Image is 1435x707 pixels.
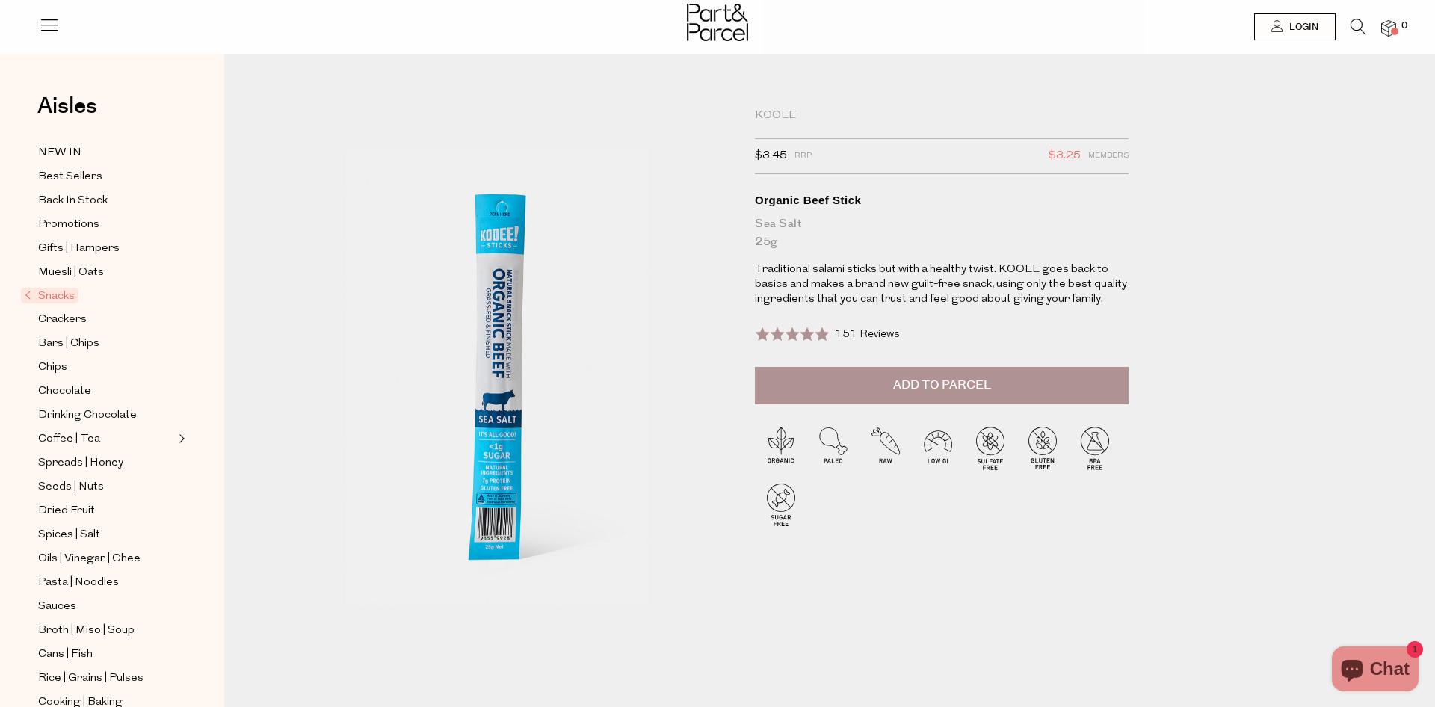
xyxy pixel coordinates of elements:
[37,95,97,132] a: Aisles
[38,502,95,520] span: Dried Fruit
[755,146,787,166] span: $3.45
[38,167,174,186] a: Best Sellers
[38,478,174,496] a: Seeds | Nuts
[38,407,137,424] span: Drinking Chocolate
[755,422,807,474] img: P_P-ICONS-Live_Bec_V11_Organic.svg
[38,215,174,234] a: Promotions
[755,478,807,531] img: P_P-ICONS-Live_Bec_V11_Sugar_Free.svg
[38,573,174,592] a: Pasta | Noodles
[1069,422,1121,474] img: P_P-ICONS-Live_Bec_V11_BPA_Free.svg
[1327,646,1423,695] inbox-online-store-chat: Shopify online store chat
[1088,146,1129,166] span: Members
[38,574,119,592] span: Pasta | Noodles
[38,621,174,640] a: Broth | Miso | Soup
[38,622,135,640] span: Broth | Miso | Soup
[38,310,174,329] a: Crackers
[21,288,78,303] span: Snacks
[38,430,100,448] span: Coffee | Tea
[38,335,99,353] span: Bars | Chips
[1016,422,1069,474] img: P_P-ICONS-Live_Bec_V11_Gluten_Free.svg
[38,454,174,472] a: Spreads | Honey
[755,262,1129,307] p: Traditional salami sticks but with a healthy twist. KOOEE goes back to basics and makes a brand n...
[893,377,991,394] span: Add to Parcel
[687,4,748,41] img: Part&Parcel
[38,382,174,401] a: Chocolate
[38,191,174,210] a: Back In Stock
[38,550,141,568] span: Oils | Vinegar | Ghee
[794,146,812,166] span: RRP
[38,598,76,616] span: Sauces
[38,144,81,162] span: NEW IN
[38,359,67,377] span: Chips
[38,168,102,186] span: Best Sellers
[1398,19,1411,33] span: 0
[37,90,97,123] span: Aisles
[38,239,174,258] a: Gifts | Hampers
[38,334,174,353] a: Bars | Chips
[755,215,1129,251] div: Sea Salt 25g
[38,358,174,377] a: Chips
[38,501,174,520] a: Dried Fruit
[964,422,1016,474] img: P_P-ICONS-Live_Bec_V11_Sulfate_Free.svg
[38,311,87,329] span: Crackers
[38,406,174,424] a: Drinking Chocolate
[38,264,104,282] span: Muesli | Oats
[755,108,1129,123] div: KOOEE
[38,454,123,472] span: Spreads | Honey
[38,263,174,282] a: Muesli | Oats
[38,192,108,210] span: Back In Stock
[38,526,100,544] span: Spices | Salt
[38,597,174,616] a: Sauces
[38,478,104,496] span: Seeds | Nuts
[38,430,174,448] a: Coffee | Tea
[1381,20,1396,36] a: 0
[38,670,143,688] span: Rice | Grains | Pulses
[38,383,91,401] span: Chocolate
[25,287,174,305] a: Snacks
[38,646,93,664] span: Cans | Fish
[860,422,912,474] img: P_P-ICONS-Live_Bec_V11_Raw.svg
[912,422,964,474] img: P_P-ICONS-Live_Bec_V11_Low_Gi.svg
[755,367,1129,404] button: Add to Parcel
[755,193,1129,208] div: Organic Beef Stick
[175,430,185,448] button: Expand/Collapse Coffee | Tea
[38,240,120,258] span: Gifts | Hampers
[38,669,174,688] a: Rice | Grains | Pulses
[38,525,174,544] a: Spices | Salt
[38,645,174,664] a: Cans | Fish
[807,422,860,474] img: P_P-ICONS-Live_Bec_V11_Paleo.svg
[835,329,900,340] span: 151 Reviews
[38,216,99,234] span: Promotions
[1286,21,1318,34] span: Login
[38,143,174,162] a: NEW IN
[1254,13,1336,40] a: Login
[38,549,174,568] a: Oils | Vinegar | Ghee
[1049,146,1081,166] span: $3.25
